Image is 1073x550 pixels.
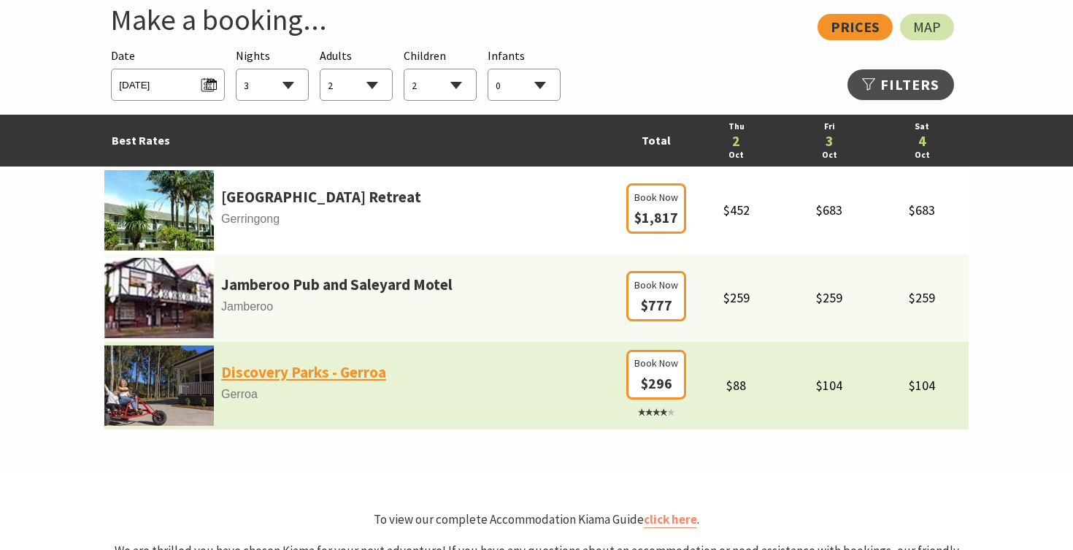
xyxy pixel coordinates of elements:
span: Book Now [634,355,678,371]
a: Oct [791,148,869,162]
img: 341233-primary-1e441c39-47ed-43bc-a084-13db65cabecb.jpg [104,345,214,426]
a: Thu [697,120,775,134]
span: Infants [488,48,525,63]
span: $259 [816,289,842,306]
a: 4 [883,134,961,148]
a: 3 [791,134,869,148]
img: Footballa.jpg [104,258,214,338]
span: Map [913,21,941,33]
td: Best Rates [104,115,623,167]
div: Choose a number of nights [236,47,309,102]
span: Adults [320,48,352,63]
span: Book Now [634,189,678,205]
span: [DATE] [119,73,216,93]
span: $104 [816,377,842,394]
a: Book Now $296 [626,377,686,419]
td: Total [623,115,690,167]
a: Jamberoo Pub and Saleyard Motel [221,272,453,297]
span: Jamberoo [104,297,623,316]
img: parkridgea.jpg [104,170,214,251]
a: Sat [883,120,961,134]
a: 2 [697,134,775,148]
span: Date [111,48,135,63]
a: Oct [697,148,775,162]
span: $259 [909,289,935,306]
a: Book Now $777 [626,299,686,313]
a: click here [644,511,697,528]
span: $1,817 [634,208,678,226]
span: Gerroa [104,385,623,404]
a: Discovery Parks - Gerroa [221,360,386,385]
div: Please choose your desired arrival date [111,47,224,102]
span: $683 [816,202,842,218]
a: Book Now $1,817 [626,211,686,226]
a: Oct [883,148,961,162]
a: Map [900,14,954,40]
span: Nights [236,47,270,66]
span: $104 [909,377,935,394]
span: $452 [723,202,750,218]
span: $259 [723,289,750,306]
span: $296 [641,374,672,392]
span: $683 [909,202,935,218]
a: [GEOGRAPHIC_DATA] Retreat [221,185,421,210]
a: Fri [791,120,869,134]
p: To view our complete Accommodation Kiama Guide . [104,510,969,530]
span: $777 [641,296,672,314]
span: Book Now [634,277,678,293]
span: Gerringong [104,210,623,229]
span: $88 [726,377,746,394]
span: Children [404,48,446,63]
